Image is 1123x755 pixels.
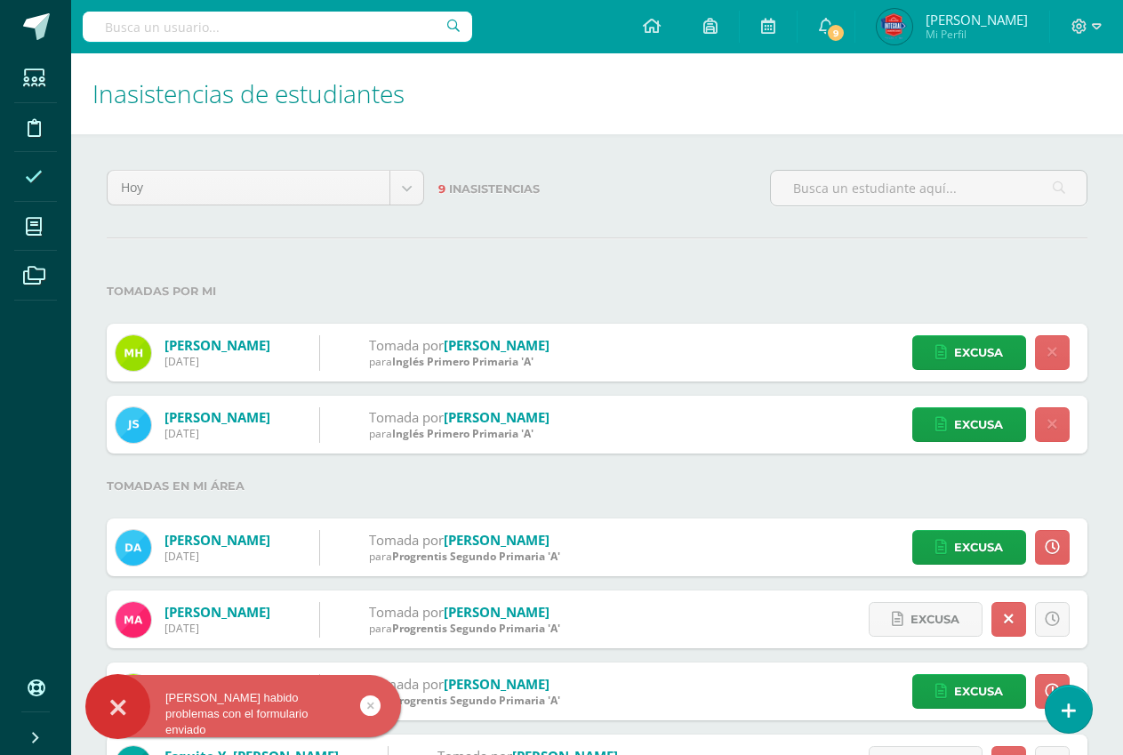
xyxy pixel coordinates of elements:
span: Tomada por [369,603,444,621]
img: f73d5bc3bfd0073173397e0e78b1a787.png [116,335,151,371]
span: Tomada por [369,336,444,354]
span: Excusa [954,675,1003,708]
span: [PERSON_NAME] [926,11,1028,28]
a: Excusa [869,602,983,637]
a: Excusa [912,407,1026,442]
a: [PERSON_NAME] [444,675,549,693]
div: [DATE] [164,549,270,564]
a: Excusa [912,530,1026,565]
label: Tomadas en mi área [107,468,1087,504]
span: 9 [826,23,846,43]
div: [DATE] [164,621,270,636]
span: Tomada por [369,531,444,549]
img: 7ac7587e4d9618952b3d6ee9e60af251.png [116,674,151,710]
span: Inglés Primero Primaria 'A' [392,426,533,441]
a: Excusa [912,335,1026,370]
img: 38eaf94feb06c03c893c1ca18696d927.png [877,9,912,44]
a: Excusa [912,674,1026,709]
span: Progrentis Segundo Primaria 'A' [392,549,560,564]
div: para [369,621,560,636]
img: 5ceca5c3e1d8d94a0adc199db086ecbd.png [116,530,151,566]
div: [DATE] [164,354,270,369]
span: Excusa [954,531,1003,564]
a: [PERSON_NAME] [164,603,270,621]
span: Hoy [121,171,376,205]
label: Tomadas por mi [107,273,1087,309]
a: [PERSON_NAME] [444,336,549,354]
span: Inasistencias de estudiantes [92,76,405,110]
span: Progrentis Segundo Primaria 'A' [392,693,560,708]
div: [DATE] [164,426,270,441]
div: para [369,354,549,369]
span: Excusa [910,603,959,636]
span: Progrentis Segundo Primaria 'A' [392,621,560,636]
div: para [369,426,549,441]
a: Hoy [108,171,423,205]
a: [PERSON_NAME] [164,531,270,549]
div: para [369,549,560,564]
span: Tomada por [369,408,444,426]
span: Excusa [954,408,1003,441]
span: Inasistencias [449,182,540,196]
img: b0e10599ef37be8da0e46bad41f2a13d.png [116,407,151,443]
a: [PERSON_NAME] [444,408,549,426]
div: para [369,693,560,708]
span: Inglés Primero Primaria 'A' [392,354,533,369]
a: [PERSON_NAME] [164,408,270,426]
span: Mi Perfil [926,27,1028,42]
a: [PERSON_NAME] [444,603,549,621]
a: [PERSON_NAME] [164,336,270,354]
input: Busca un usuario... [83,12,472,42]
img: 34f2970ee6b309cd287a82c69731b87d.png [116,602,151,638]
input: Busca un estudiante aquí... [771,171,1087,205]
a: [PERSON_NAME] [444,531,549,549]
span: 9 [438,182,445,196]
div: [PERSON_NAME] habido problemas con el formulario enviado [85,690,401,739]
span: Excusa [954,336,1003,369]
